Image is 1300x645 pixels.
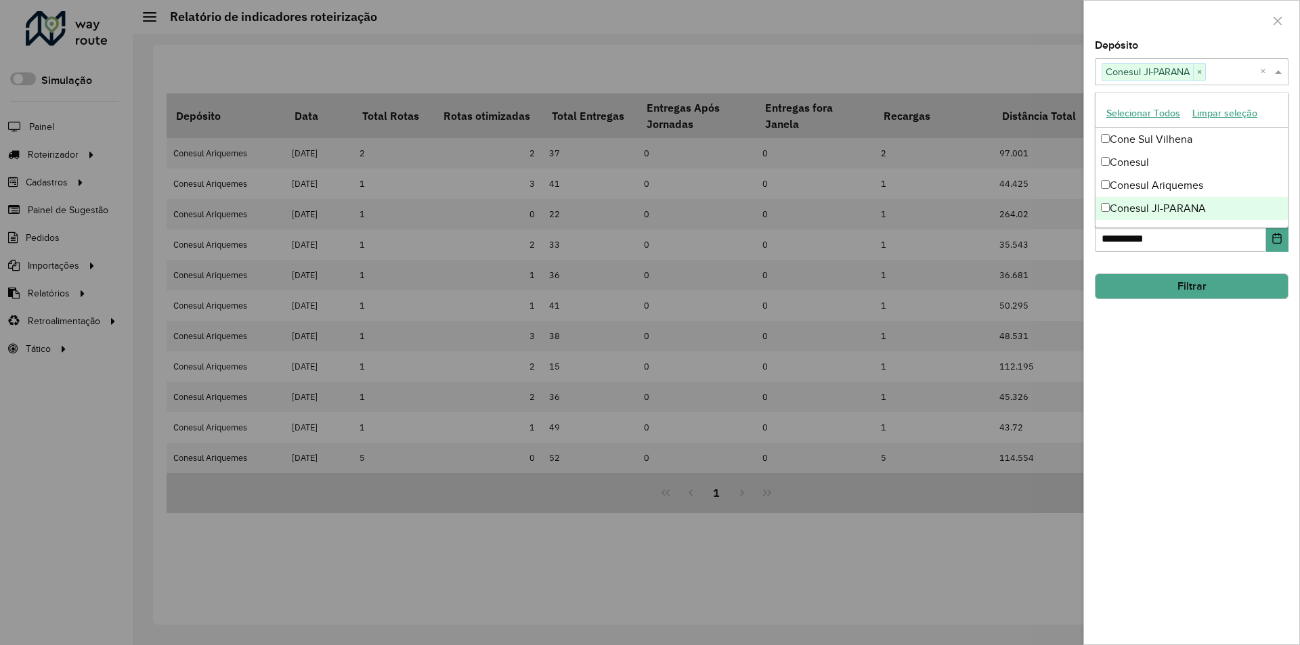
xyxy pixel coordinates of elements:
button: Limpar seleção [1186,103,1263,124]
div: Conesul JI-PARANA [1096,197,1288,220]
div: Conesul [1096,151,1288,174]
span: × [1193,64,1205,81]
button: Filtrar [1095,273,1288,299]
button: Selecionar Todos [1100,103,1186,124]
div: Conesul Ariquemes [1096,174,1288,197]
ng-dropdown-panel: Options list [1095,92,1288,228]
label: Depósito [1095,37,1138,53]
span: Conesul JI-PARANA [1102,64,1193,80]
span: Clear all [1260,64,1272,80]
button: Choose Date [1266,225,1288,252]
div: Cone Sul Vilhena [1096,128,1288,151]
